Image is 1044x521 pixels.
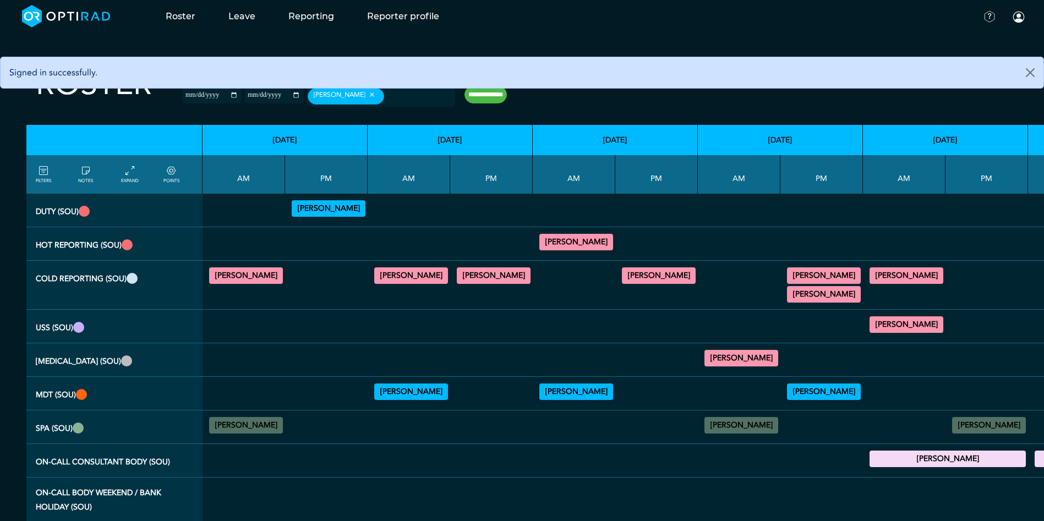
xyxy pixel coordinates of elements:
[376,269,446,282] summary: [PERSON_NAME]
[26,227,203,261] th: Hot Reporting (SOU)
[870,316,943,333] div: General US 09:00 - 13:00
[36,164,51,184] a: FILTERS
[209,417,283,434] div: No specified Site 09:00 - 11:00
[26,194,203,227] th: Duty (SOU)
[121,164,139,184] a: collapse/expand entries
[374,267,448,284] div: General CT/General MRI 09:00 - 13:00
[22,5,111,28] img: brand-opti-rad-logos-blue-and-white-d2f68631ba2948856bd03f2d395fb146ddc8fb01b4b6e9315ea85fa773367...
[26,261,203,310] th: Cold Reporting (SOU)
[704,417,778,434] div: No specified Site 07:00 - 09:00
[870,451,1026,467] div: On-Call Consultant Body 17:00 - 21:00
[871,452,1024,465] summary: [PERSON_NAME]
[163,164,179,184] a: collapse/expand expected points
[26,444,203,478] th: On-Call Consultant Body (SOU)
[26,310,203,343] th: USS (SOU)
[954,419,1024,432] summary: [PERSON_NAME]
[952,417,1026,434] div: No specified Site 13:00 - 15:00
[704,350,778,366] div: General FLU 09:00 - 13:00
[1017,57,1043,88] button: Close
[457,267,531,284] div: General CT/General MRI 14:00 - 15:00
[541,385,611,398] summary: [PERSON_NAME]
[36,66,152,103] h2: Roster
[539,383,613,400] div: Upper GI Cancer MDT 08:00 - 09:00
[368,125,533,155] th: [DATE]
[26,410,203,444] th: SPA (SOU)
[787,286,861,303] div: General CT/General MRI 15:00 - 17:00
[26,377,203,410] th: MDT (SOU)
[615,155,698,194] th: PM
[209,267,283,284] div: General MRI 11:00 - 13:00
[945,155,1028,194] th: PM
[374,383,448,400] div: Urology 08:00 - 09:00
[458,269,529,282] summary: [PERSON_NAME]
[698,155,780,194] th: AM
[211,269,281,282] summary: [PERSON_NAME]
[863,155,945,194] th: AM
[450,155,533,194] th: PM
[533,125,698,155] th: [DATE]
[787,383,861,400] div: VSP 14:00 - 15:00
[539,234,613,250] div: MRI Trauma & Urgent/CT Trauma & Urgent 09:00 - 13:00
[706,352,777,365] summary: [PERSON_NAME]
[789,269,859,282] summary: [PERSON_NAME]
[78,164,93,184] a: show/hide notes
[789,288,859,301] summary: [PERSON_NAME]
[386,92,441,102] input: null
[365,91,378,98] button: Remove item: '97e3e3f9-39bb-4959-b53e-e846ea2b57b3'
[26,343,203,377] th: Fluoro (SOU)
[292,200,365,217] div: Vetting (30 PF Points) 13:00 - 17:00
[789,385,859,398] summary: [PERSON_NAME]
[211,419,281,432] summary: [PERSON_NAME]
[622,267,696,284] div: General CT/General MRI 13:00 - 15:00
[285,155,368,194] th: PM
[870,267,943,284] div: General MRI 07:00 - 09:00
[871,318,942,331] summary: [PERSON_NAME]
[780,155,863,194] th: PM
[624,269,694,282] summary: [PERSON_NAME]
[871,269,942,282] summary: [PERSON_NAME]
[787,267,861,284] div: General CT/General MRI 13:00 - 14:00
[863,125,1028,155] th: [DATE]
[698,125,863,155] th: [DATE]
[308,88,384,105] div: [PERSON_NAME]
[203,155,285,194] th: AM
[706,419,777,432] summary: [PERSON_NAME]
[533,155,615,194] th: AM
[368,155,450,194] th: AM
[541,235,611,249] summary: [PERSON_NAME]
[376,385,446,398] summary: [PERSON_NAME]
[203,125,368,155] th: [DATE]
[293,202,364,215] summary: [PERSON_NAME]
